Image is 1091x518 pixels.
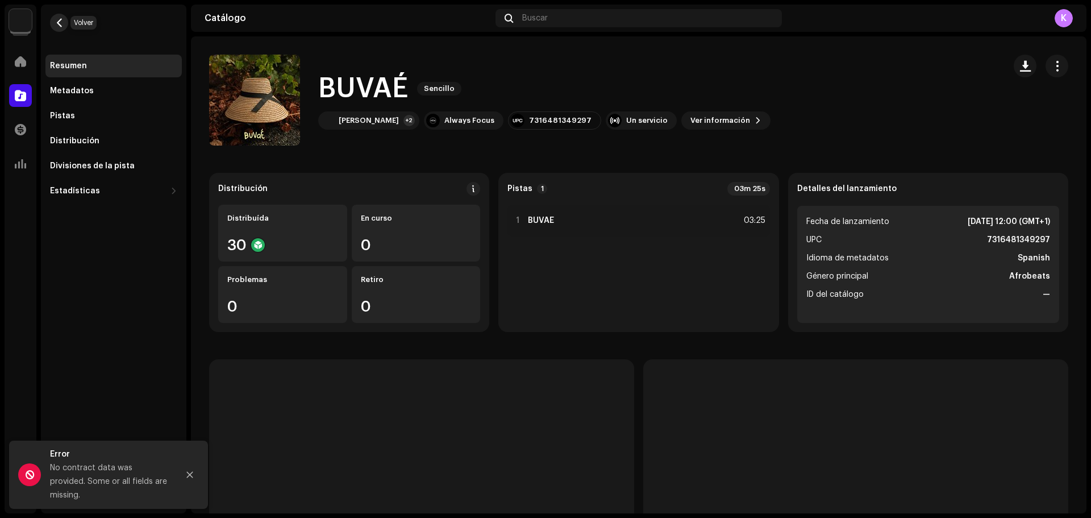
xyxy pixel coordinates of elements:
div: Estadísticas [50,187,100,196]
div: Pistas [50,111,75,121]
re-m-nav-item: Metadatos [45,80,182,102]
strong: [DATE] 12:00 (GMT+1) [968,215,1050,229]
re-m-nav-item: Distribución [45,130,182,152]
div: Divisiones de la pista [50,161,135,171]
span: ID del catálogo [806,288,864,301]
div: En curso [361,214,472,223]
re-m-nav-item: Resumen [45,55,182,77]
re-m-nav-item: Divisiones de la pista [45,155,182,177]
div: +2 [403,115,415,126]
span: Ver información [690,109,750,132]
div: Distribución [218,184,268,193]
div: [PERSON_NAME] [339,116,399,125]
re-m-nav-dropdown: Estadísticas [45,180,182,202]
div: Metadatos [50,86,94,96]
span: Buscar [522,14,548,23]
div: 03:25 [740,214,765,227]
strong: Afrobeats [1009,270,1050,283]
strong: — [1043,288,1050,301]
div: K [1055,9,1073,27]
span: Género principal [806,270,868,283]
span: Sencillo [417,82,461,96]
strong: Detalles del lanzamiento [797,184,897,193]
img: 4da60681-c260-4904-97e5-78cb0fc46120 [320,114,334,127]
div: No contract data was provided. Some or all fields are missing. [50,461,169,502]
div: Problemas [227,275,338,284]
span: UPC [806,233,822,247]
p-badge: 1 [537,184,547,194]
button: Close [178,463,201,486]
span: Idioma de metadatos [806,251,889,265]
div: Resumen [50,61,87,71]
strong: Spanish [1018,251,1050,265]
div: Retiro [361,275,472,284]
div: Error [50,447,169,461]
button: Ver información [681,111,771,130]
img: 1238cd03-a8b8-4b60-b8b1-a87548e68615 [426,114,440,127]
span: Fecha de lanzamiento [806,215,889,229]
h1: BUVAÉ [318,71,408,107]
div: 03m 25s [727,182,770,196]
re-m-nav-item: Pistas [45,105,182,127]
img: 297a105e-aa6c-4183-9ff4-27133c00f2e2 [9,9,32,32]
div: Un servicio [626,116,668,125]
strong: Pistas [507,184,532,193]
div: Distribución [50,136,99,146]
div: Distribuída [227,214,338,223]
div: Catálogo [205,14,491,23]
div: Always Focus [444,116,494,125]
strong: BUVAÉ [528,216,554,225]
div: 7316481349297 [529,116,592,125]
strong: 7316481349297 [987,233,1050,247]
